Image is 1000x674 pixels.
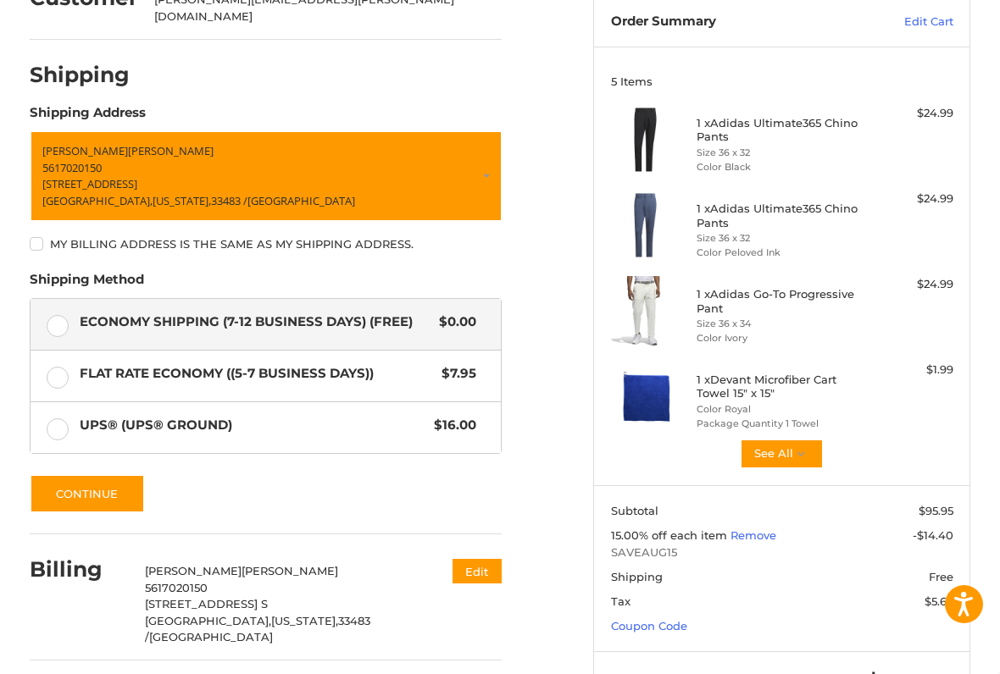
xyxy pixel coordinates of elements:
[30,237,503,251] label: My billing address is the same as my shipping address.
[271,614,338,627] span: [US_STATE],
[242,564,338,577] span: [PERSON_NAME]
[128,143,214,158] span: [PERSON_NAME]
[30,474,145,513] button: Continue
[868,276,953,293] div: $24.99
[30,103,146,130] legend: Shipping Address
[425,416,476,435] span: $16.00
[868,191,953,207] div: $24.99
[919,504,953,517] span: $95.95
[697,417,864,431] li: Package Quantity 1 Towel
[611,594,631,608] span: Tax
[740,439,824,469] button: See All
[697,160,864,174] li: Color Black
[247,193,355,208] span: [GEOGRAPHIC_DATA]
[697,287,864,315] h4: 1 x Adidas Go-To Progressive Pant
[145,614,271,627] span: [GEOGRAPHIC_DATA],
[929,570,953,583] span: Free
[611,570,663,583] span: Shipping
[145,581,208,594] span: 5617020150
[42,176,137,191] span: [STREET_ADDRESS]
[913,528,953,542] span: -$14.40
[697,331,864,345] li: Color Ivory
[611,528,731,542] span: 15.00% off each item
[697,317,864,331] li: Size 36 x 34
[611,544,953,561] span: SAVEAUG15
[30,556,129,583] h2: Billing
[42,143,128,158] span: [PERSON_NAME]
[145,564,242,577] span: [PERSON_NAME]
[211,193,247,208] span: 33483 /
[611,504,658,517] span: Subtotal
[42,160,102,175] span: 5617020150
[145,597,268,610] span: [STREET_ADDRESS] S
[611,14,845,30] h3: Order Summary
[431,312,476,332] span: $0.00
[80,364,433,384] span: Flat Rate Economy ((5-7 Business Days))
[153,193,211,208] span: [US_STATE],
[80,312,431,332] span: Economy Shipping (7-12 Business Days) (Free)
[697,202,864,229] h4: 1 x Adidas Ultimate365 Chino Pants
[42,193,153,208] span: [GEOGRAPHIC_DATA],
[80,416,425,435] span: UPS® (UPS® Ground)
[149,630,273,644] span: [GEOGRAPHIC_DATA]
[844,14,953,30] a: Edit Cart
[697,373,864,401] h4: 1 x Devant Microfiber Cart Towel 15" x 15"
[611,619,687,633] a: Coupon Code
[925,594,953,608] span: $5.69
[697,231,864,246] li: Size 36 x 32
[30,62,130,88] h2: Shipping
[453,559,502,583] button: Edit
[697,402,864,417] li: Color Royal
[868,105,953,122] div: $24.99
[433,364,476,384] span: $7.95
[868,362,953,378] div: $1.99
[611,75,953,88] h3: 5 Items
[731,528,776,542] a: Remove
[697,116,864,144] h4: 1 x Adidas Ultimate365 Chino Pants
[697,146,864,160] li: Size 36 x 32
[30,270,144,297] legend: Shipping Method
[30,130,503,222] a: Enter or select a different address
[697,246,864,260] li: Color Peloved Ink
